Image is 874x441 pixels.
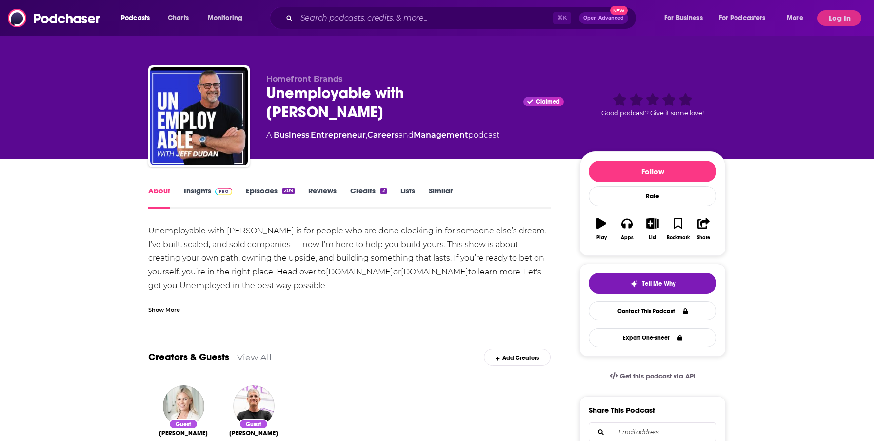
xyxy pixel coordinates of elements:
[602,364,703,388] a: Get this podcast via API
[350,186,386,209] a: Credits2
[309,130,311,140] span: ,
[121,11,150,25] span: Podcasts
[229,429,278,437] span: [PERSON_NAME]
[159,429,208,437] a: Cynthia May
[589,405,655,415] h3: Share This Podcast
[367,130,398,140] a: Careers
[614,211,639,247] button: Apps
[401,267,468,276] a: [DOMAIN_NAME]
[414,130,468,140] a: Management
[239,419,268,429] div: Guest
[114,10,162,26] button: open menu
[665,211,691,247] button: Bookmark
[536,99,560,104] span: Claimed
[589,328,716,347] button: Export One-Sheet
[163,385,204,427] img: Cynthia May
[237,352,272,362] a: View All
[657,10,715,26] button: open menu
[161,10,195,26] a: Charts
[266,129,499,141] div: A podcast
[326,267,393,276] a: [DOMAIN_NAME]
[148,186,170,209] a: About
[589,161,716,182] button: Follow
[148,351,229,363] a: Creators & Guests
[621,235,634,241] div: Apps
[620,372,695,380] span: Get this podcast via API
[215,188,232,195] img: Podchaser Pro
[159,429,208,437] span: [PERSON_NAME]
[697,235,710,241] div: Share
[201,10,255,26] button: open menu
[589,211,614,247] button: Play
[282,188,295,194] div: 209
[589,186,716,206] div: Rate
[246,186,295,209] a: Episodes209
[229,429,278,437] a: Roger Martin
[719,11,766,25] span: For Podcasters
[279,7,646,29] div: Search podcasts, credits, & more...
[150,67,248,165] img: Unemployable with Jeff Dudan
[266,74,343,84] span: Homefront Brands
[308,186,337,209] a: Reviews
[208,11,242,25] span: Monitoring
[780,10,815,26] button: open menu
[630,280,638,288] img: tell me why sparkle
[649,235,656,241] div: List
[589,301,716,320] a: Contact This Podcast
[691,211,716,247] button: Share
[169,419,198,429] div: Guest
[713,10,780,26] button: open menu
[601,109,704,117] span: Good podcast? Give it some love!
[311,130,366,140] a: Entrepreneur
[8,9,101,27] img: Podchaser - Follow, Share and Rate Podcasts
[642,280,675,288] span: Tell Me Why
[274,130,309,140] a: Business
[579,12,628,24] button: Open AdvancedNew
[148,224,551,320] div: Unemployable with [PERSON_NAME] is for people who are done clocking in for someone else’s dream. ...
[610,6,628,15] span: New
[579,74,726,135] div: Good podcast? Give it some love!
[184,186,232,209] a: InsightsPodchaser Pro
[664,11,703,25] span: For Business
[667,235,690,241] div: Bookmark
[583,16,624,21] span: Open Advanced
[233,385,275,427] img: Roger Martin
[168,11,189,25] span: Charts
[398,130,414,140] span: and
[589,273,716,294] button: tell me why sparkleTell Me Why
[366,130,367,140] span: ,
[380,188,386,194] div: 2
[553,12,571,24] span: ⌘ K
[817,10,861,26] button: Log In
[787,11,803,25] span: More
[297,10,553,26] input: Search podcasts, credits, & more...
[400,186,415,209] a: Lists
[596,235,607,241] div: Play
[429,186,453,209] a: Similar
[640,211,665,247] button: List
[484,349,551,366] div: Add Creators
